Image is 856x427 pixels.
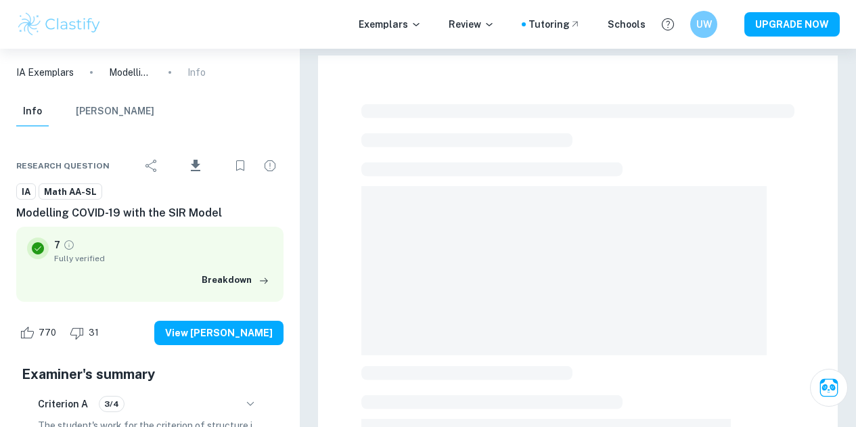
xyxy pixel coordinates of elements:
button: Breakdown [198,270,273,290]
a: Grade fully verified [63,239,75,251]
h5: Examiner's summary [22,364,278,384]
div: Share [138,152,165,179]
a: IA [16,183,36,200]
div: Report issue [256,152,284,179]
button: Info [16,97,49,127]
div: Download [168,148,224,183]
a: Math AA-SL [39,183,102,200]
h6: UW [696,17,712,32]
p: Review [449,17,495,32]
p: Info [187,65,206,80]
span: 31 [81,326,106,340]
span: Fully verified [54,252,273,265]
span: Math AA-SL [39,185,102,199]
span: Research question [16,160,110,172]
div: Like [16,322,64,344]
button: Ask Clai [810,369,848,407]
a: Schools [608,17,646,32]
a: IA Exemplars [16,65,74,80]
p: Exemplars [359,17,422,32]
h6: Modelling COVID-19 with the SIR Model [16,205,284,221]
button: UPGRADE NOW [744,12,840,37]
h6: Criterion A [38,397,88,411]
span: 770 [31,326,64,340]
span: 3/4 [99,398,124,410]
img: Clastify logo [16,11,102,38]
div: Bookmark [227,152,254,179]
p: 7 [54,238,60,252]
button: View [PERSON_NAME] [154,321,284,345]
a: Tutoring [528,17,581,32]
div: Dislike [66,322,106,344]
span: IA [17,185,35,199]
button: Help and Feedback [656,13,679,36]
p: Modelling COVID-19 with the SIR Model [109,65,152,80]
button: [PERSON_NAME] [76,97,154,127]
button: UW [690,11,717,38]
